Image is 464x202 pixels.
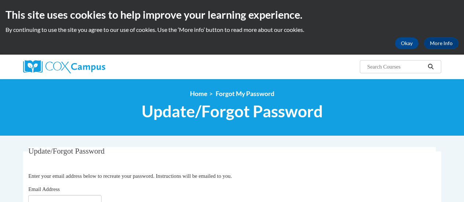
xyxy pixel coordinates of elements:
img: Cox Campus [23,60,105,73]
p: By continuing to use the site you agree to our use of cookies. Use the ‘More info’ button to read... [6,26,458,34]
input: Search Courses [366,62,425,71]
a: More Info [424,37,458,49]
span: Update/Forgot Password [142,102,323,121]
a: Cox Campus [23,60,155,73]
span: Enter your email address below to recreate your password. Instructions will be emailed to you. [28,173,232,179]
h2: This site uses cookies to help improve your learning experience. [6,7,458,22]
span: Forgot My Password [216,90,274,98]
a: Home [190,90,207,98]
button: Search [425,62,436,71]
button: Okay [395,37,419,49]
span: Update/Forgot Password [28,147,105,155]
span: Email Address [28,186,60,192]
